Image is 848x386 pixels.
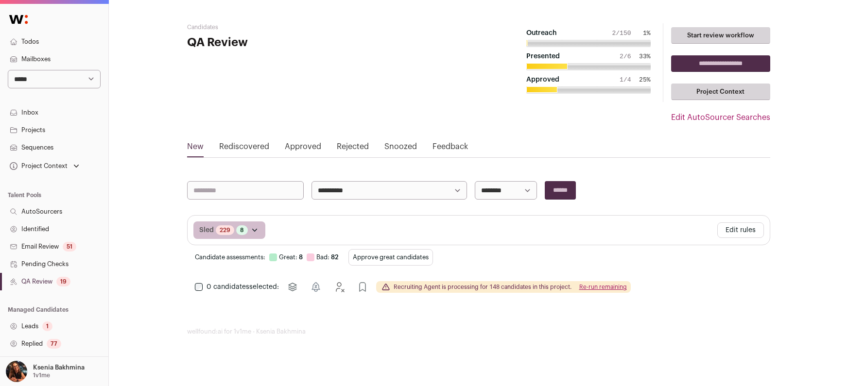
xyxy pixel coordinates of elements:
button: Outreach 2/150 1% Presented 2/6 33% Approved 1/4 25% [514,23,663,102]
a: 229 [220,226,230,234]
div: Project Context [8,162,68,170]
div: 77 [47,339,61,349]
span: Great: [279,254,297,260]
a: Start review workflow [671,27,770,44]
a: Snoozed [384,141,417,156]
button: Approve [353,277,372,297]
span: Candidate assessments: [195,253,265,261]
a: Rejected [337,141,369,156]
button: Re-run remaining [579,283,627,291]
button: Open dropdown [8,159,81,173]
a: Bad: 82 [316,253,339,261]
div: 1 [42,321,52,331]
button: Open dropdown [250,225,260,235]
a: Great: 8 [279,253,303,261]
h2: Candidates [187,23,381,31]
footer: wellfound:ai for 1v1me - Ksenia Bakhmina [187,328,770,336]
a: Approved [285,141,321,156]
button: Approve [348,249,433,266]
a: Rediscovered [219,141,269,156]
img: 13968079-medium_jpg [6,361,27,382]
span: Sled [199,225,214,235]
button: Edit rules [717,222,764,238]
h1: QA Review [187,35,381,50]
button: Snooze [306,277,326,297]
p: 1v1me [33,371,50,379]
span: selected: [207,282,279,292]
a: Feedback [433,141,468,156]
a: Project Context [671,84,770,100]
span: 82 [331,254,339,260]
a: 8 [240,226,244,234]
img: Wellfound [4,10,33,29]
span: Recruiting Agent is processing for 148 candidates in this project. [394,283,571,291]
div: 51 [63,242,76,252]
a: New [187,141,204,156]
button: Reject [329,277,349,297]
span: 8 [299,254,303,260]
span: 0 candidates [207,284,249,290]
a: Edit AutoSourcer Searches [671,112,770,123]
span: Bad: [316,254,329,260]
p: Ksenia Bakhmina [33,364,85,371]
button: Move to project [283,277,302,297]
div: 19 [56,277,70,286]
button: Open dropdown [4,361,87,382]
